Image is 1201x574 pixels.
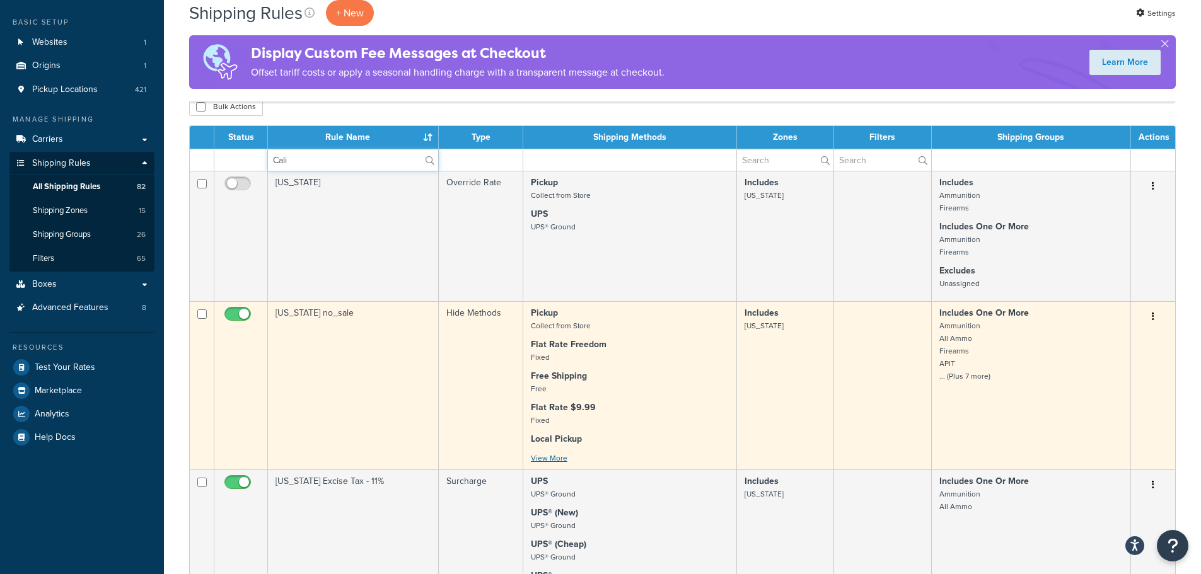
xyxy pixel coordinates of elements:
small: UPS® Ground [531,520,576,531]
a: Filters 65 [9,247,154,270]
small: Collect from Store [531,320,591,331]
span: All Shipping Rules [33,181,100,192]
strong: Local Pickup [531,432,582,445]
a: Pickup Locations 421 [9,78,154,101]
li: All Shipping Rules [9,175,154,198]
span: 8 [142,302,146,313]
li: Origins [9,54,154,77]
h1: Shipping Rules [189,1,303,25]
span: 65 [137,253,146,264]
a: Shipping Rules [9,152,154,175]
span: 15 [139,205,146,216]
a: Advanced Features 8 [9,296,154,319]
span: 82 [137,181,146,192]
td: [US_STATE] no_sale [268,301,439,469]
h4: Display Custom Fee Messages at Checkout [251,43,664,64]
td: Hide Methods [439,301,523,469]
button: Open Resource Center [1157,530,1188,561]
strong: Excludes [939,264,975,277]
small: [US_STATE] [745,190,784,201]
small: Unassigned [939,278,980,289]
strong: Pickup [531,306,558,319]
li: Carriers [9,128,154,151]
a: Test Your Rates [9,356,154,379]
th: Zones [737,126,834,149]
img: duties-banner-06bc72dcb5fe05cb3f9472aba00be2ae8eb53ab6f0d8bb03d382ba314ac3c341.png [189,35,251,89]
a: Boxes [9,273,154,296]
span: Websites [32,37,67,48]
li: Websites [9,31,154,54]
th: Shipping Methods [523,126,737,149]
a: Settings [1136,4,1176,22]
input: Search [268,149,438,171]
strong: UPS® (New) [531,506,578,519]
div: Basic Setup [9,17,154,28]
th: Shipping Groups [932,126,1131,149]
span: Advanced Features [32,302,108,313]
strong: UPS [531,207,548,221]
a: All Shipping Rules 82 [9,175,154,198]
a: Analytics [9,403,154,425]
span: Shipping Zones [33,205,88,216]
small: UPS® Ground [531,221,576,232]
small: [US_STATE] [745,488,784,500]
strong: Includes [745,474,779,488]
strong: UPS [531,474,548,488]
td: [US_STATE] [268,171,439,301]
small: [US_STATE] [745,320,784,331]
small: Fixed [531,352,550,363]
th: Type [439,126,523,149]
input: Search [834,149,931,171]
span: Boxes [32,279,57,290]
input: Search [737,149,833,171]
div: Manage Shipping [9,114,154,125]
li: Filters [9,247,154,270]
th: Rule Name : activate to sort column ascending [268,126,439,149]
small: Ammunition All Ammo Firearms APIT ... (Plus 7 more) [939,320,990,382]
a: Marketplace [9,379,154,402]
strong: Flat Rate $9.99 [531,401,596,414]
span: Carriers [32,134,63,145]
span: Shipping Rules [32,158,91,169]
a: Shipping Zones 15 [9,199,154,222]
strong: Flat Rate Freedom [531,338,606,351]
span: Shipping Groups [33,229,91,240]
li: Shipping Groups [9,223,154,246]
small: Ammunition Firearms [939,234,980,258]
strong: Includes One Or More [939,220,1029,233]
strong: Includes [745,306,779,319]
a: View More [531,452,567,464]
a: Shipping Groups 26 [9,223,154,246]
span: 26 [137,229,146,240]
strong: Includes One Or More [939,306,1029,319]
span: Filters [33,253,54,264]
th: Filters [834,126,932,149]
strong: Includes One Or More [939,474,1029,488]
small: Free [531,383,547,394]
small: Ammunition All Ammo [939,488,980,512]
small: Collect from Store [531,190,591,201]
th: Status [214,126,268,149]
a: Learn More [1089,50,1161,75]
strong: Pickup [531,176,558,189]
strong: UPS® (Cheap) [531,537,586,551]
button: Bulk Actions [189,97,263,116]
span: Origins [32,60,61,71]
span: 421 [135,84,146,95]
strong: Free Shipping [531,369,587,382]
li: Shipping Zones [9,199,154,222]
td: Override Rate [439,171,523,301]
a: Websites 1 [9,31,154,54]
small: UPS® Ground [531,551,576,563]
th: Actions [1131,126,1175,149]
a: Help Docs [9,426,154,449]
strong: Includes [745,176,779,189]
strong: Includes [939,176,973,189]
a: Origins 1 [9,54,154,77]
small: Fixed [531,415,550,426]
